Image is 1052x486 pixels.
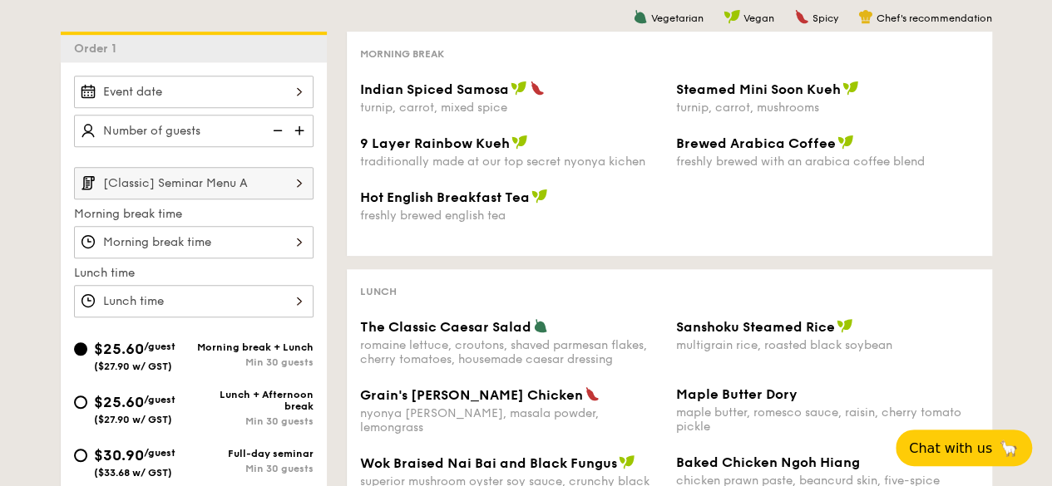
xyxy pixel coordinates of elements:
span: Vegan [743,12,774,24]
span: /guest [144,394,175,405]
div: Full-day seminar [194,448,314,459]
div: traditionally made at our top secret nyonya kichen [360,155,663,169]
span: $25.60 [94,340,144,358]
span: Wok Braised Nai Bai and Black Fungus [360,455,617,471]
div: turnip, carrot, mixed spice [360,101,663,115]
img: icon-chevron-right.3c0dfbd6.svg [285,167,314,199]
span: Chat with us [909,440,992,456]
img: icon-add.58712e84.svg [289,115,314,146]
img: icon-vegetarian.fe4039eb.svg [633,9,648,24]
img: icon-spicy.37a8142b.svg [585,386,600,401]
label: Lunch time [74,265,314,282]
img: icon-vegan.f8ff3823.svg [724,9,740,24]
img: icon-vegan.f8ff3823.svg [837,318,853,333]
img: icon-vegan.f8ff3823.svg [531,189,548,204]
div: turnip, carrot, mushrooms [676,101,979,115]
div: freshly brewed with an arabica coffee blend [676,155,979,169]
span: ($33.68 w/ GST) [94,467,172,479]
span: Vegetarian [651,12,704,24]
img: icon-spicy.37a8142b.svg [794,9,809,24]
span: /guest [144,447,175,459]
span: ($27.90 w/ GST) [94,361,172,372]
img: icon-vegan.f8ff3823.svg [511,81,527,96]
div: Min 30 guests [194,463,314,474]
img: icon-spicy.37a8142b.svg [530,81,545,96]
span: Sanshoku Steamed Rice [676,319,835,335]
img: icon-chef-hat.a58ddaea.svg [858,9,873,24]
span: 9 Layer Rainbow Kueh [360,135,510,151]
img: icon-vegan.f8ff3823.svg [511,135,528,150]
input: Number of guests [74,115,314,147]
span: Chef's recommendation [877,12,992,24]
span: 🦙 [999,439,1019,458]
span: Brewed Arabica Coffee [676,135,836,151]
span: Maple Butter Dory [676,386,798,402]
span: The Classic Caesar Salad [360,319,531,335]
span: Baked Chicken Ngoh Hiang [676,454,860,470]
span: ($27.90 w/ GST) [94,414,172,425]
input: Morning break time [74,226,314,258]
img: icon-vegan.f8ff3823.svg [842,81,859,96]
img: icon-vegan.f8ff3823.svg [837,135,854,150]
label: Morning break time [74,206,314,223]
img: icon-vegan.f8ff3823.svg [619,454,635,469]
input: $30.90/guest($33.68 w/ GST)Full-day seminarMin 30 guests [74,449,87,462]
input: Lunch time [74,285,314,317]
span: Spicy [812,12,838,24]
div: romaine lettuce, croutons, shaved parmesan flakes, cherry tomatoes, housemade caesar dressing [360,338,663,366]
span: Grain's [PERSON_NAME] Chicken [360,387,583,403]
input: $25.60/guest($27.90 w/ GST)Morning break + LunchMin 30 guests [74,342,87,356]
div: Min 30 guests [194,356,314,368]
span: /guest [144,341,175,352]
div: Morning break + Lunch [194,341,314,353]
span: Hot English Breakfast Tea [360,189,530,205]
img: icon-reduce.1d2dbef1.svg [264,115,289,146]
span: Order 1 [74,42,123,56]
img: icon-vegetarian.fe4039eb.svg [533,318,548,333]
span: $25.60 [94,393,144,411]
div: multigrain rice, roasted black soybean [676,338,979,352]
span: Morning break [360,48,444,60]
span: $30.90 [94,446,144,464]
div: maple butter, romesco sauce, raisin, cherry tomato pickle [676,405,979,434]
button: Chat with us🦙 [896,430,1032,466]
div: freshly brewed english tea [360,209,663,223]
input: Event date [74,76,314,108]
div: Min 30 guests [194,415,314,427]
span: Indian Spiced Samosa [360,81,509,97]
div: Lunch + Afternoon break [194,389,314,412]
span: Lunch [360,286,397,297]
div: nyonya [PERSON_NAME], masala powder, lemongrass [360,406,663,434]
input: $25.60/guest($27.90 w/ GST)Lunch + Afternoon breakMin 30 guests [74,395,87,409]
span: Steamed Mini Soon Kueh [676,81,841,97]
